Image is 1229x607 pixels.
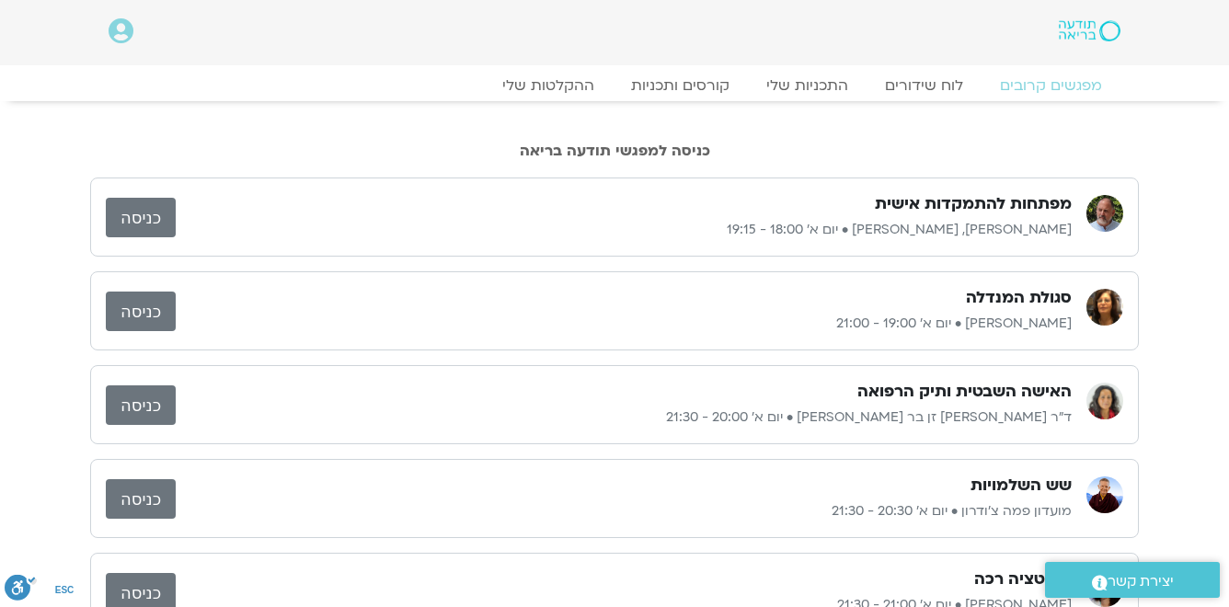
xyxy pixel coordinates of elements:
[857,381,1072,403] h3: האישה השבטית ותיק הרפואה
[106,479,176,519] a: כניסה
[867,76,982,95] a: לוח שידורים
[176,219,1072,241] p: [PERSON_NAME], [PERSON_NAME] • יום א׳ 18:00 - 19:15
[176,407,1072,429] p: ד״ר [PERSON_NAME] זן בר [PERSON_NAME] • יום א׳ 20:00 - 21:30
[176,500,1072,522] p: מועדון פמה צ'ודרון • יום א׳ 20:30 - 21:30
[1108,569,1174,594] span: יצירת קשר
[90,143,1139,159] h2: כניסה למפגשי תודעה בריאה
[971,475,1072,497] h3: שש השלמויות
[1086,289,1123,326] img: רונית הולנדר
[974,568,1072,590] h3: מדיטציה רכה
[982,76,1120,95] a: מפגשים קרובים
[875,193,1072,215] h3: מפתחות להתמקדות אישית
[613,76,748,95] a: קורסים ותכניות
[748,76,867,95] a: התכניות שלי
[1086,195,1123,232] img: דנה גניהר, ברוך ברנר
[1086,383,1123,419] img: ד״ר צילה זן בר צור
[106,385,176,425] a: כניסה
[106,198,176,237] a: כניסה
[966,287,1072,309] h3: סגולת המנדלה
[106,292,176,331] a: כניסה
[1045,562,1220,598] a: יצירת קשר
[484,76,613,95] a: ההקלטות שלי
[1086,476,1123,513] img: מועדון פמה צ'ודרון
[109,76,1120,95] nav: Menu
[176,313,1072,335] p: [PERSON_NAME] • יום א׳ 19:00 - 21:00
